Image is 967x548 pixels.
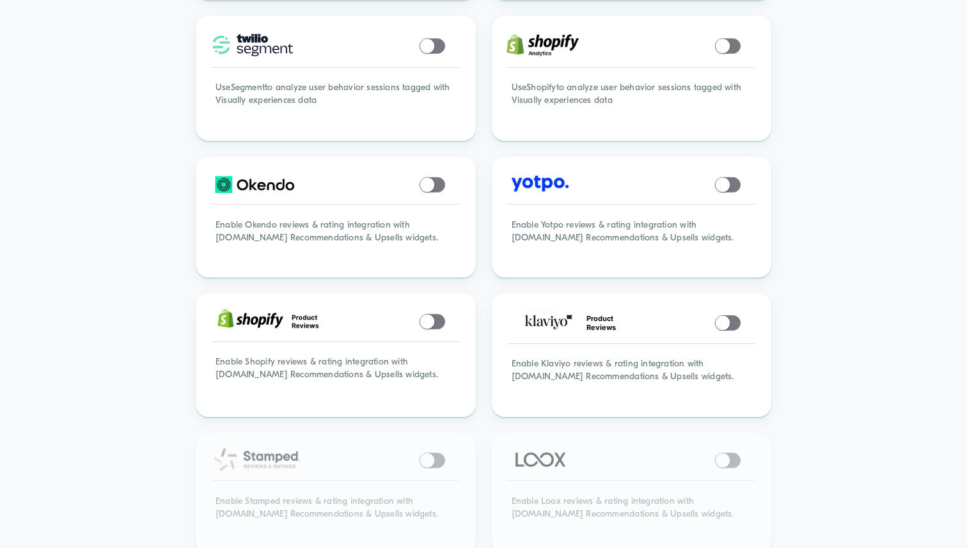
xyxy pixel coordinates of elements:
strong: Product Reviews [586,314,616,332]
div: Enable Yotpo reviews & rating integration with [DOMAIN_NAME] Recommendations & Upsells widgets. [494,201,770,276]
div: Use Segment to analyze user behavior sessions tagged with Visually experiences data [198,64,474,139]
img: shopify [507,34,579,56]
img: Klaviyo [524,308,574,334]
img: Shopify Reviews [204,299,332,344]
img: segment [210,34,297,56]
img: Yotpo [500,162,628,207]
div: Enable Shopify reviews & rating integration with [DOMAIN_NAME] Recommendations & Upsells widgets. [198,338,474,415]
div: Use Shopify to analyze user behavior sessions tagged with Visually experiences data [494,64,770,139]
img: Okendo [204,162,332,207]
div: Enable Klaviyo reviews & rating integration with [DOMAIN_NAME] Recommendations & Upsells widgets. [494,340,770,415]
div: Enable Okendo reviews & rating integration with [DOMAIN_NAME] Recommendations & Upsells widgets. [198,201,474,276]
